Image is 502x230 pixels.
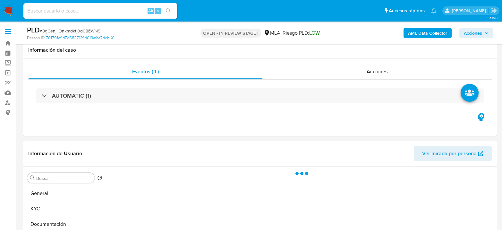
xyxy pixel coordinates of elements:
span: Ver mirada por persona [422,146,477,161]
b: Person ID [27,35,45,41]
input: Buscar [36,175,92,181]
h3: AUTOMATIC (1) [52,92,91,99]
button: AML Data Collector [404,28,452,38]
button: Acciones [459,28,493,38]
p: OPEN - IN REVIEW STAGE I [200,29,261,38]
span: LOW [309,29,320,37]
span: Riesgo PLD: [283,30,320,37]
button: search-icon [162,6,175,15]
button: Buscar [30,175,35,181]
span: Acciones [464,28,482,38]
p: cecilia.zacarias@mercadolibre.com [452,8,488,14]
h1: Información del caso [28,47,492,53]
span: Eventos ( 1 ) [132,68,159,75]
button: KYC [25,201,105,217]
div: AUTOMATIC (1) [36,88,484,103]
b: PLD [27,25,40,35]
button: Volver al orden por defecto [97,175,102,182]
a: Notificaciones [431,8,437,13]
span: Acciones [367,68,388,75]
input: Buscar usuario o caso... [23,7,177,15]
a: 701791df1d7e582713f1d013afca7deb [46,35,114,41]
span: Accesos rápidos [389,7,425,14]
div: MLA [264,30,280,37]
h1: Información de Usuario [28,150,82,157]
span: # 8gCenjIlOnkmdktj0d08EWN9 [40,28,100,34]
span: Alt [148,8,153,14]
span: s [157,8,159,14]
b: AML Data Collector [408,28,447,38]
button: Ver mirada por persona [414,146,492,161]
a: Salir [490,7,497,14]
button: General [25,186,105,201]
